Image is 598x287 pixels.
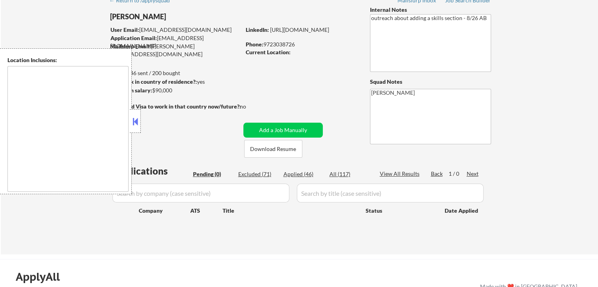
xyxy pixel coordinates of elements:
[238,170,278,178] div: Excluded (71)
[112,184,289,202] input: Search by company (case sensitive)
[370,6,491,14] div: Internal Notes
[110,78,197,85] strong: Can work in country of residence?:
[110,35,157,41] strong: Application Email:
[449,170,467,178] div: 1 / 0
[112,166,190,176] div: Applications
[244,140,302,158] button: Download Resume
[380,170,422,178] div: View All Results
[110,78,238,86] div: yes
[270,26,329,33] a: [URL][DOMAIN_NAME]
[467,170,479,178] div: Next
[240,103,262,110] div: no
[246,49,291,55] strong: Current Location:
[110,43,151,50] strong: Mailslurp Email:
[243,123,323,138] button: Add a Job Manually
[190,207,223,215] div: ATS
[431,170,443,178] div: Back
[193,170,232,178] div: Pending (0)
[283,170,323,178] div: Applied (46)
[297,184,484,202] input: Search by title (case sensitive)
[110,42,241,58] div: [PERSON_NAME][EMAIL_ADDRESS][DOMAIN_NAME]
[110,34,241,50] div: [EMAIL_ADDRESS][DOMAIN_NAME]
[110,86,241,94] div: $90,000
[223,207,358,215] div: Title
[246,41,263,48] strong: Phone:
[16,270,69,283] div: ApplyAll
[246,26,269,33] strong: LinkedIn:
[7,56,129,64] div: Location Inclusions:
[110,103,241,110] strong: Will need Visa to work in that country now/future?:
[366,203,433,217] div: Status
[246,40,357,48] div: 9723038726
[329,170,369,178] div: All (117)
[110,26,241,34] div: [EMAIL_ADDRESS][DOMAIN_NAME]
[110,26,139,33] strong: User Email:
[370,78,491,86] div: Squad Notes
[110,69,241,77] div: 46 sent / 200 bought
[445,207,479,215] div: Date Applied
[139,207,190,215] div: Company
[110,12,272,22] div: [PERSON_NAME]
